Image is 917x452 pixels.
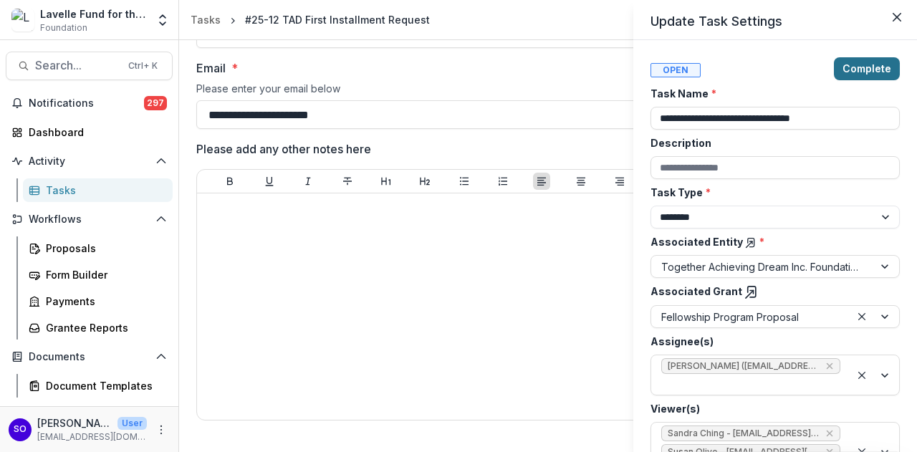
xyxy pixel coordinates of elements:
div: Clear selected options [853,308,870,325]
span: [PERSON_NAME] ([EMAIL_ADDRESS][DOMAIN_NAME]) [668,361,820,371]
span: Open [650,63,701,77]
span: Sandra Ching - [EMAIL_ADDRESS][DOMAIN_NAME] [668,428,820,438]
button: Close [885,6,908,29]
label: Associated Grant [650,284,891,299]
label: Assignee(s) [650,334,891,349]
button: Complete [834,57,900,80]
label: Associated Entity [650,234,891,249]
label: Description [650,135,891,150]
div: Clear selected options [853,367,870,384]
div: Remove Paul Conley (info@tadfoundation.org) [824,359,835,373]
div: Remove Sandra Ching - sching@lavellefund.org [824,426,835,441]
label: Task Name [650,86,891,101]
label: Task Type [650,185,891,200]
label: Viewer(s) [650,401,891,416]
